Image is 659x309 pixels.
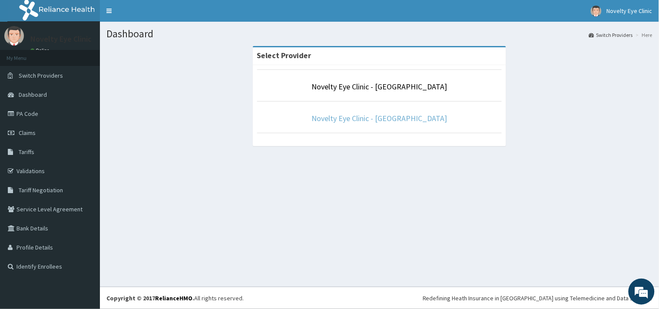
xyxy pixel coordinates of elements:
span: Novelty Eye Clinic [607,7,652,15]
a: Novelty Eye Clinic - [GEOGRAPHIC_DATA] [312,113,447,123]
h1: Dashboard [106,28,652,39]
li: Here [634,31,652,39]
a: RelianceHMO [155,294,192,302]
img: User Image [591,6,602,16]
a: Online [30,47,51,53]
a: Switch Providers [589,31,633,39]
span: Tariffs [19,148,34,156]
p: Novelty Eye Clinic [30,35,92,43]
strong: Copyright © 2017 . [106,294,194,302]
footer: All rights reserved. [100,287,659,309]
div: Redefining Heath Insurance in [GEOGRAPHIC_DATA] using Telemedicine and Data Science! [423,294,652,302]
span: Dashboard [19,91,47,99]
span: Claims [19,129,36,137]
span: Tariff Negotiation [19,186,63,194]
span: Switch Providers [19,72,63,79]
img: User Image [4,26,24,46]
strong: Select Provider [257,50,311,60]
a: Novelty Eye Clinic - [GEOGRAPHIC_DATA] [312,82,447,92]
